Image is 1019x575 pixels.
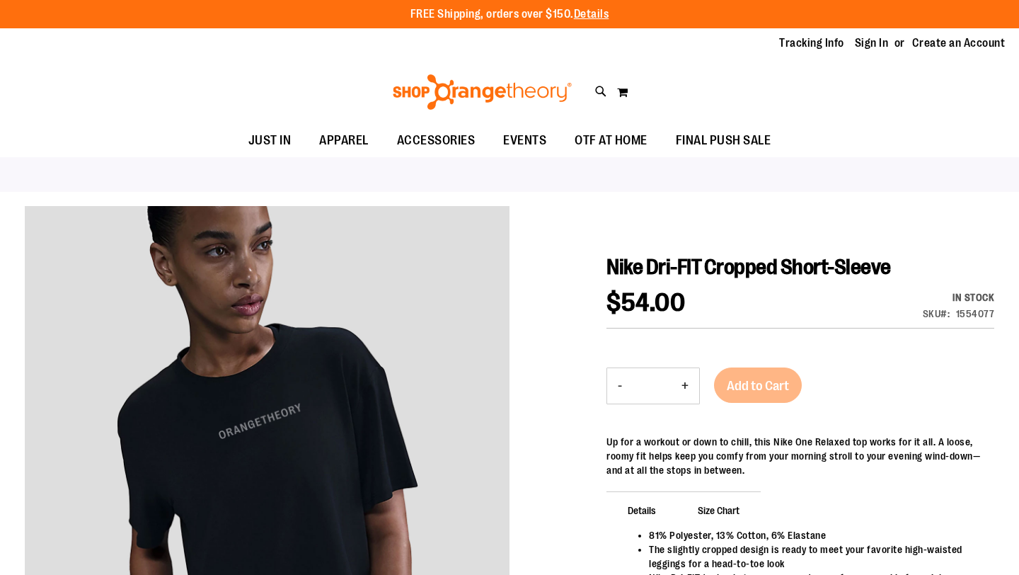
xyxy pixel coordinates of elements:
a: Sign In [855,35,889,51]
li: 81% Polyester, 13% Cotton, 6% Elastane [649,528,980,542]
strong: SKU [923,308,950,319]
span: FINAL PUSH SALE [676,125,771,156]
button: Decrease product quantity [607,368,633,404]
a: JUST IN [234,125,306,156]
a: Tracking Info [779,35,844,51]
a: Details [574,8,609,21]
div: Up for a workout or down to chill, this Nike One Relaxed top works for it all. A loose, roomy fit... [606,435,994,477]
a: APPAREL [305,125,383,157]
a: OTF AT HOME [560,125,662,157]
span: APPAREL [319,125,369,156]
button: Increase product quantity [671,368,699,404]
span: EVENTS [503,125,546,156]
a: Create an Account [912,35,1006,51]
span: $54.00 [606,288,685,317]
a: FINAL PUSH SALE [662,125,785,157]
div: Availability [923,290,995,304]
span: Details [606,491,677,528]
span: ACCESSORIES [397,125,476,156]
img: Shop Orangetheory [391,74,574,110]
span: Size Chart [677,491,761,528]
a: ACCESSORIES [383,125,490,157]
span: JUST IN [248,125,292,156]
span: OTF AT HOME [575,125,647,156]
a: EVENTS [489,125,560,157]
p: FREE Shipping, orders over $150. [410,6,609,23]
li: The slightly cropped design is ready to meet your favorite high-waisted leggings for a head-to-to... [649,542,980,571]
input: Product quantity [633,369,671,403]
div: In stock [923,290,995,304]
div: 1554077 [956,307,995,321]
span: Nike Dri-FIT Cropped Short-Sleeve [606,255,891,279]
